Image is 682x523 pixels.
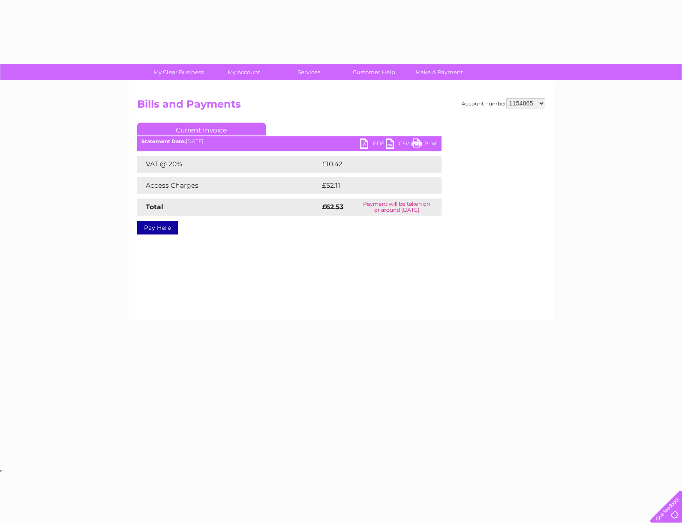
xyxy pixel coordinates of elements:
[208,64,279,80] a: My Account
[462,98,545,108] div: Account number
[404,64,475,80] a: Make A Payment
[412,138,437,151] a: Print
[339,64,409,80] a: Customer Help
[386,138,412,151] a: CSV
[320,156,424,173] td: £10.42
[322,203,343,211] strong: £62.53
[320,177,422,194] td: £52.11
[137,221,178,234] a: Pay Here
[143,64,214,80] a: My Clear Business
[360,138,386,151] a: PDF
[137,123,266,135] a: Current Invoice
[137,177,320,194] td: Access Charges
[352,198,442,216] td: Payment will be taken on or around [DATE]
[137,98,545,114] h2: Bills and Payments
[137,156,320,173] td: VAT @ 20%
[273,64,344,80] a: Services
[146,203,163,211] strong: Total
[141,138,186,144] b: Statement Date:
[137,138,442,144] div: [DATE]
